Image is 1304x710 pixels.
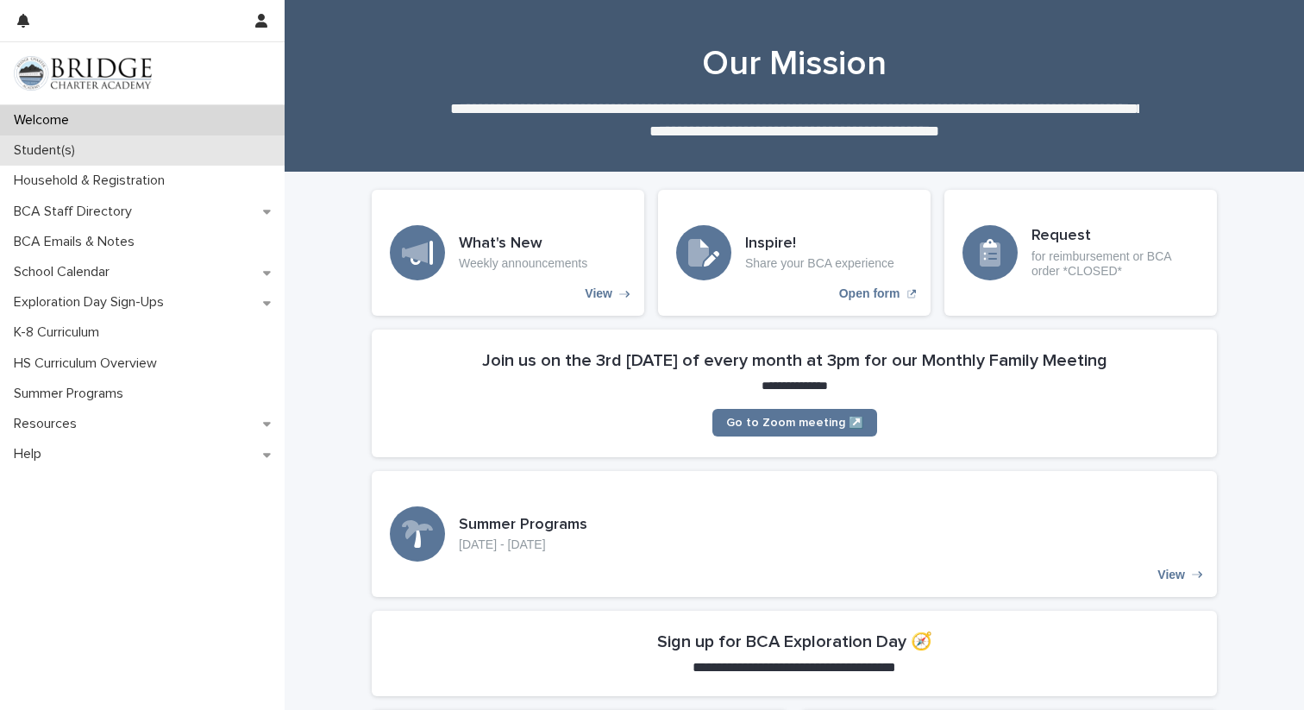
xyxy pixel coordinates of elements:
p: Summer Programs [7,386,137,402]
p: BCA Emails & Notes [7,234,148,250]
h3: Summer Programs [459,516,587,535]
span: Go to Zoom meeting ↗️ [726,417,863,429]
p: View [1157,568,1185,582]
p: Household & Registration [7,173,179,189]
h3: What's New [459,235,587,254]
h2: Join us on the 3rd [DATE] of every month at 3pm for our Monthly Family Meeting [482,350,1107,371]
p: Help [7,446,55,462]
p: School Calendar [7,264,123,280]
p: Open form [839,286,900,301]
p: K-8 Curriculum [7,324,113,341]
p: Student(s) [7,142,89,159]
p: Resources [7,416,91,432]
p: Share your BCA experience [745,256,894,271]
a: Go to Zoom meeting ↗️ [712,409,877,437]
a: View [372,471,1217,597]
p: BCA Staff Directory [7,204,146,220]
p: Weekly announcements [459,256,587,271]
p: View [585,286,612,301]
p: [DATE] - [DATE] [459,537,587,552]
h2: Sign up for BCA Exploration Day 🧭 [657,631,932,652]
p: Welcome [7,112,83,129]
a: Open form [658,190,931,316]
p: HS Curriculum Overview [7,355,171,372]
h3: Request [1031,227,1199,246]
h1: Our Mission [372,43,1217,85]
img: V1C1m3IdTEidaUdm9Hs0 [14,56,152,91]
h3: Inspire! [745,235,894,254]
a: View [372,190,644,316]
p: for reimbursement or BCA order *CLOSED* [1031,249,1199,279]
p: Exploration Day Sign-Ups [7,294,178,311]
